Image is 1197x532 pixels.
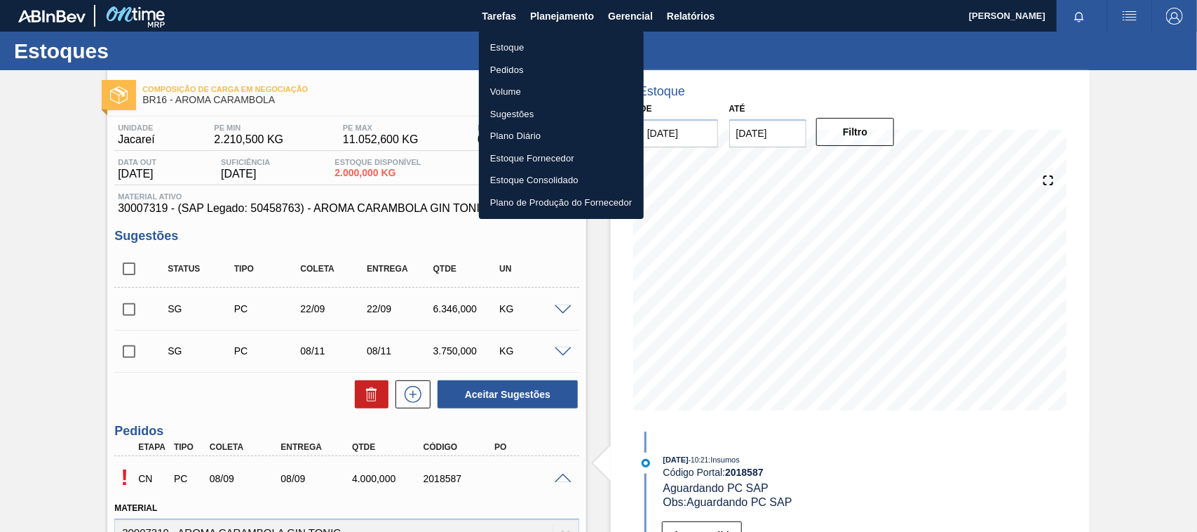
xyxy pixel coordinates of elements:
[479,103,644,126] a: Sugestões
[479,192,644,214] a: Plano de Produção do Fornecedor
[479,81,644,103] a: Volume
[479,169,644,192] a: Estoque Consolidado
[479,59,644,81] a: Pedidos
[479,125,644,147] a: Plano Diário
[479,36,644,59] a: Estoque
[479,147,644,170] a: Estoque Fornecedor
